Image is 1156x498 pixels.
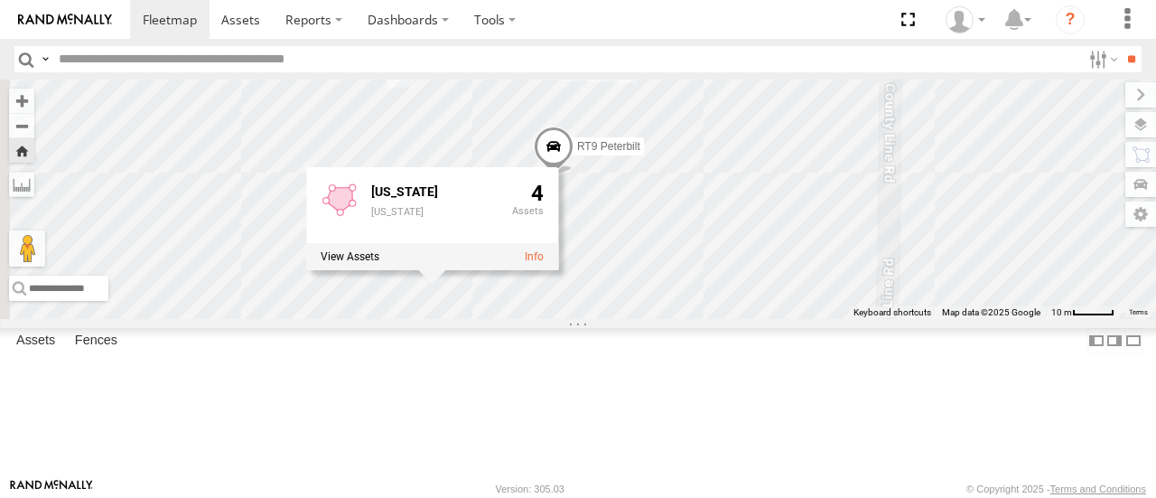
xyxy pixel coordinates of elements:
div: © Copyright 2025 - [966,484,1146,494]
label: Hide Summary Table [1124,328,1142,354]
button: Map Scale: 10 m per 43 pixels [1046,306,1120,319]
label: Dock Summary Table to the Left [1087,328,1105,354]
a: Visit our Website [10,480,93,498]
label: Fences [66,329,126,354]
span: RT9 Peterbilt [577,141,640,154]
img: rand-logo.svg [18,14,112,26]
button: Zoom out [9,113,34,138]
span: 10 m [1051,307,1072,317]
label: Dock Summary Table to the Right [1105,328,1123,354]
div: Version: 305.03 [496,484,564,494]
label: Measure [9,172,34,197]
button: Drag Pegman onto the map to open Street View [9,230,45,267]
div: Fence Name - Indiana [371,186,498,200]
a: Terms [1129,308,1148,315]
label: Search Filter Options [1082,46,1121,72]
label: Search Query [38,46,52,72]
span: Map data ©2025 Google [942,307,1040,317]
label: Assets [7,329,64,354]
div: [US_STATE] [371,207,498,218]
label: View assets associated with this fence [321,251,379,264]
button: Keyboard shortcuts [853,306,931,319]
button: Zoom Home [9,138,34,163]
div: Calvin Boyken [939,6,992,33]
label: Map Settings [1125,202,1156,227]
button: Zoom in [9,89,34,113]
a: View fence details [525,251,544,264]
a: Terms and Conditions [1050,484,1146,494]
i: ? [1056,5,1085,34]
div: 4 [512,183,544,240]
